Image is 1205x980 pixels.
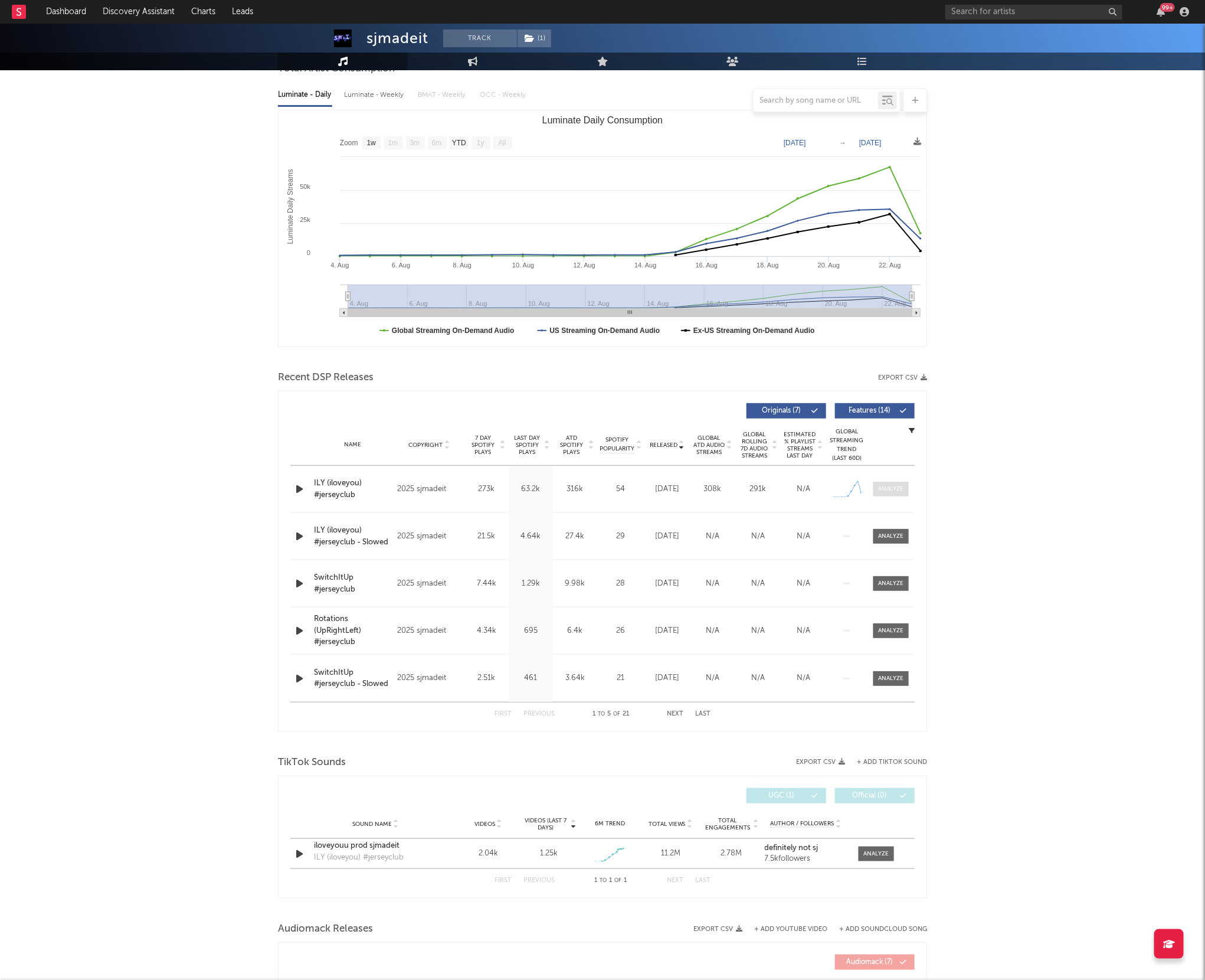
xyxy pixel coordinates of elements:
[549,326,660,335] text: US Streaming On-Demand Audio
[878,374,927,381] button: Export CSV
[634,262,656,269] text: 14. Aug
[704,817,752,831] span: Total Engagements
[392,262,410,269] text: 6. Aug
[847,959,883,966] span: Audiomack
[600,484,641,495] div: 54
[696,262,718,269] text: 16. Aug
[522,817,569,831] span: Videos (last 7 days)
[615,878,622,883] span: of
[693,531,732,543] div: N/A
[540,848,558,860] div: 1.25k
[1160,3,1175,12] div: 99 +
[408,442,443,449] span: Copyright
[366,30,428,47] div: sjmadeit
[517,30,552,47] span: ( 1 )
[314,572,391,595] a: SwitchItUp #jerseyclub
[746,403,826,419] button: Originals(7)
[314,852,404,864] div: ILY (iloveyou) #jerseyclub
[738,578,778,590] div: N/A
[397,482,461,496] div: 2025 sjmadeit
[512,672,550,684] div: 461
[600,672,641,684] div: 21
[443,30,517,47] button: Track
[770,820,834,828] span: Author / Followers
[523,877,555,884] button: Previous
[784,625,823,637] div: N/A
[845,759,927,766] button: + Add TikTok Sound
[477,139,484,148] text: 1y
[542,115,663,125] text: Luminate Daily Consumption
[693,625,732,637] div: N/A
[818,262,840,269] text: 20. Aug
[388,139,398,148] text: 1m
[695,877,710,884] button: Last
[796,759,845,766] button: Export CSV
[879,262,901,269] text: 22. Aug
[784,431,816,459] span: Estimated % Playlist Streams Last Day
[410,139,420,148] text: 3m
[600,625,641,637] div: 26
[857,759,927,766] button: + Add TikTok Sound
[512,625,550,637] div: 695
[738,484,778,495] div: 291k
[467,672,506,684] div: 2.51k
[461,848,516,860] div: 2.04k
[835,403,915,419] button: Features(14)
[397,671,461,685] div: 2025 sjmadeit
[314,667,391,690] a: SwitchItUp #jerseyclub - Slowed
[647,578,687,590] div: [DATE]
[467,435,499,456] span: 7 Day Spotify Plays
[693,326,815,335] text: Ex-US Streaming On-Demand Audio
[467,531,506,543] div: 21.5k
[432,139,442,148] text: 6m
[307,249,310,256] text: 0
[693,484,732,495] div: 308k
[843,407,897,414] span: Features ( 14 )
[784,672,823,684] div: N/A
[598,711,605,717] span: to
[574,262,595,269] text: 12. Aug
[278,85,332,105] div: Luminate - Daily
[695,711,710,717] button: Last
[344,85,406,105] div: Luminate - Weekly
[556,531,594,543] div: 27.4k
[765,844,818,852] strong: definitely not sj
[843,792,897,799] span: Official ( 0 )
[843,959,897,966] span: ( 7 )
[945,5,1122,19] input: Search for artists
[649,821,686,828] span: Total Views
[495,877,512,884] button: First
[279,110,926,347] svg: Luminate Daily Consumption
[754,407,808,414] span: Originals ( 7 )
[578,707,643,721] div: 1 5 21
[556,672,594,684] div: 3.64k
[613,711,620,717] span: of
[835,788,915,803] button: Official(0)
[314,613,391,648] a: Rotations (UpRightLeft) #jerseyclub
[397,624,461,638] div: 2025 sjmadeit
[600,531,641,543] div: 29
[827,926,927,933] button: + Add SoundCloud Song
[647,672,687,684] div: [DATE]
[523,711,555,717] button: Previous
[314,525,391,548] div: ILY (iloveyou) #jerseyclub - Slowed
[693,578,732,590] div: N/A
[738,672,778,684] div: N/A
[397,530,461,544] div: 2025 sjmadeit
[278,371,374,385] span: Recent DSP Releases
[314,840,437,852] div: iloveyouu prod sjmadeit
[643,848,698,860] div: 11.2M
[704,848,759,860] div: 2.78M
[738,531,778,543] div: N/A
[693,926,742,933] button: Export CSV
[693,435,725,456] span: Global ATD Audio Streams
[667,711,683,717] button: Next
[754,96,878,106] input: Search by song name or URL
[518,30,551,47] button: (1)
[556,435,587,456] span: ATD Spotify Plays
[300,183,310,190] text: 50k
[498,139,506,148] text: All
[467,484,506,495] div: 273k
